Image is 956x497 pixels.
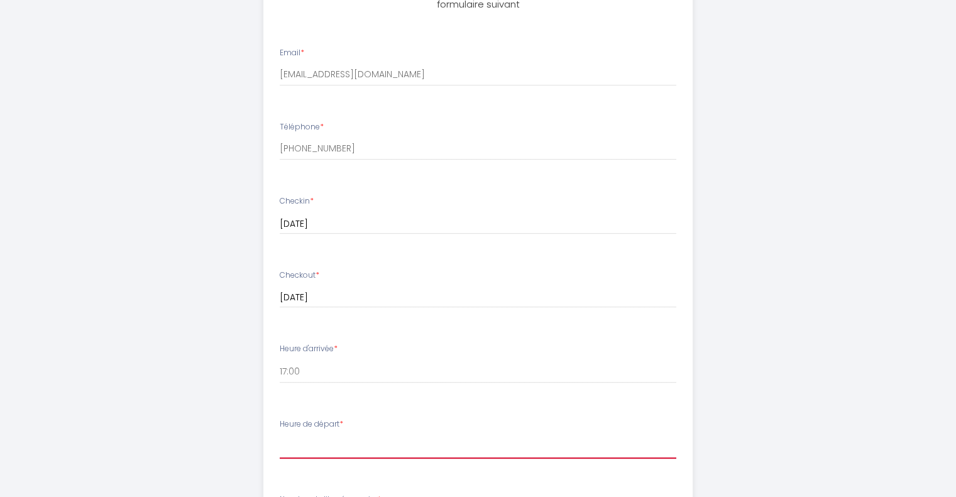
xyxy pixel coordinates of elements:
label: Checkout [280,270,319,281]
label: Téléphone [280,121,324,133]
label: Checkin [280,195,314,207]
label: Heure de départ [280,418,343,430]
label: Email [280,47,304,59]
label: Heure d'arrivée [280,343,338,355]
